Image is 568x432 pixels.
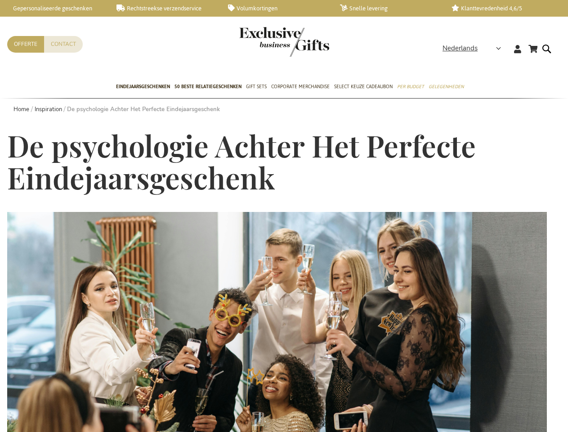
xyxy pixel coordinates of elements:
a: Inspiration [35,105,62,113]
span: Gift Sets [246,82,267,91]
span: 50 beste relatiegeschenken [174,82,242,91]
a: Snelle levering [340,4,438,12]
span: De psychologie Achter Het Perfecte Eindejaarsgeschenk [7,126,476,197]
a: Per Budget [397,76,424,99]
a: Gepersonaliseerde geschenken [4,4,102,12]
a: Gelegenheden [429,76,464,99]
a: Contact [44,36,83,53]
strong: De psychologie Achter Het Perfecte Eindejaarsgeschenk [67,105,220,113]
a: Volumkortingen [228,4,326,12]
a: Eindejaarsgeschenken [116,76,170,99]
span: Nederlands [443,43,478,54]
img: Exclusive Business gifts logo [239,27,329,57]
span: Select Keuze Cadeaubon [334,82,393,91]
a: Select Keuze Cadeaubon [334,76,393,99]
a: 50 beste relatiegeschenken [174,76,242,99]
a: Klanttevredenheid 4,6/5 [452,4,549,12]
a: store logo [239,27,284,57]
a: Offerte [7,36,44,53]
a: Home [13,105,29,113]
span: Eindejaarsgeschenken [116,82,170,91]
span: Corporate Merchandise [271,82,330,91]
span: Gelegenheden [429,82,464,91]
span: Per Budget [397,82,424,91]
a: Rechtstreekse verzendservice [116,4,214,12]
a: Gift Sets [246,76,267,99]
a: Corporate Merchandise [271,76,330,99]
